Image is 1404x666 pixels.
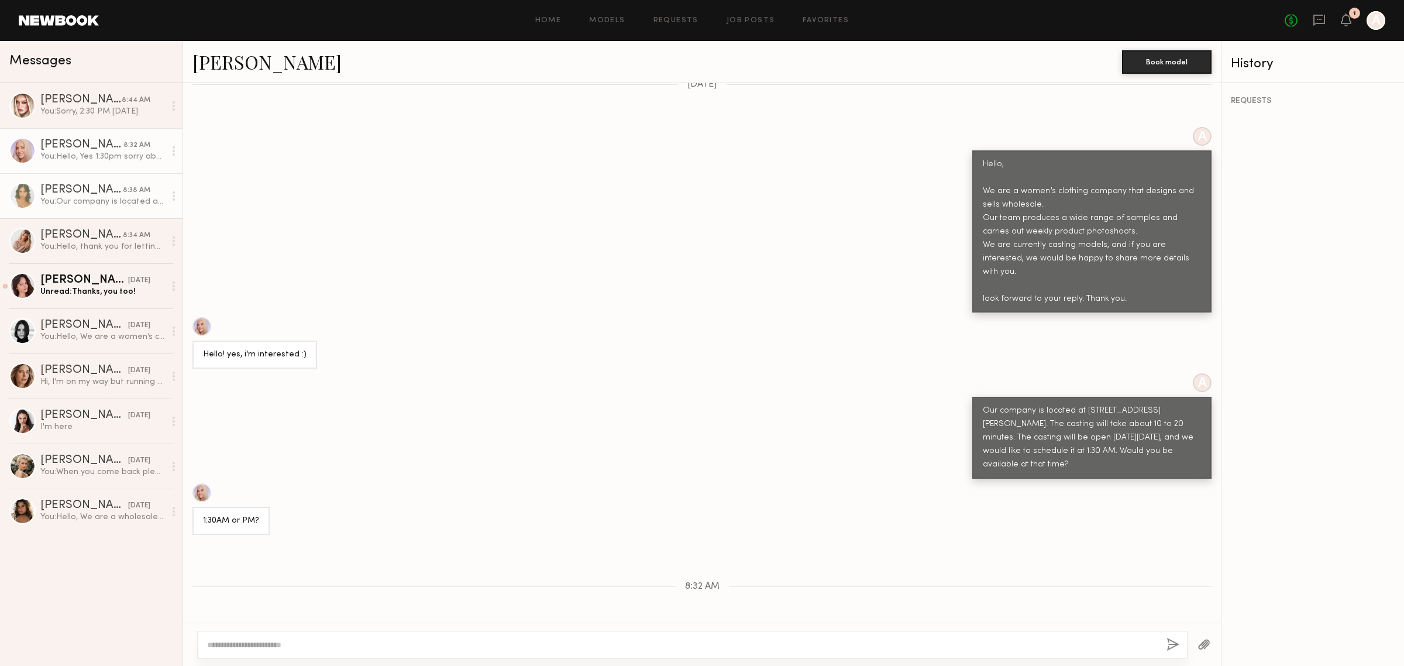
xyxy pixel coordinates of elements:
div: You: Hello, thank you for letting me know. 12pm is our lunch time—would you be able to come at 1:... [40,241,165,252]
span: 8:32 AM [685,582,720,592]
div: [PERSON_NAME] [40,229,123,241]
div: [PERSON_NAME] [40,500,128,511]
a: Models [589,17,625,25]
div: [PERSON_NAME] [40,94,122,106]
div: Hello! yes, i’m interested :) [203,348,307,362]
div: [PERSON_NAME] [40,139,123,151]
span: [DATE] [687,80,717,90]
div: You: Sorry, 2:30 PM [DATE] [40,106,165,117]
div: 1 [1353,11,1356,17]
div: History [1231,57,1395,71]
div: You: Hello, Yes 1:30pm sorry about wrong infomation. [40,151,165,162]
button: Book model [1122,50,1212,74]
div: 8:44 AM [122,95,150,106]
div: [DATE] [128,365,150,376]
div: [PERSON_NAME] [40,365,128,376]
div: [PERSON_NAME] [40,455,128,466]
a: Book model [1122,56,1212,66]
a: A [1367,11,1385,30]
div: [DATE] [128,320,150,331]
div: [DATE] [128,410,150,421]
div: 1:30AM or PM? [203,514,259,528]
span: Messages [9,54,71,68]
div: You: Hello, We are a wholesale company that designs and sells women’s apparel. We are currently l... [40,511,165,523]
div: 8:38 AM [123,185,150,196]
div: You: When you come back please send us a message to us after that let's make a schedule for casti... [40,466,165,478]
div: [PERSON_NAME] [40,274,128,286]
div: You: Our company is located at [STREET_ADDRESS][PERSON_NAME]. The casting will take about 10 to 2... [40,196,165,207]
div: I'm here [40,421,165,432]
a: [PERSON_NAME] [192,49,342,74]
div: REQUESTS [1231,97,1395,105]
a: Favorites [803,17,849,25]
div: [DATE] [128,455,150,466]
div: 8:34 AM [123,230,150,241]
div: [PERSON_NAME] [40,320,128,331]
a: Job Posts [727,17,775,25]
a: Home [535,17,562,25]
div: Hello, We are a women’s clothing company that designs and sells wholesale. Our team produces a wi... [983,158,1201,305]
div: [DATE] [128,500,150,511]
div: [DATE] [128,275,150,286]
div: [PERSON_NAME] [40,410,128,421]
div: 8:32 AM [123,140,150,151]
a: Requests [653,17,698,25]
div: You: Hello, We are a women’s clothing company that designs and sells wholesale. Our team produces... [40,331,165,342]
div: Our company is located at [STREET_ADDRESS][PERSON_NAME]. The casting will take about 10 to 20 min... [983,404,1201,472]
div: [PERSON_NAME] [40,184,123,196]
div: Unread: Thanks, you too! [40,286,165,297]
div: Hi, I’m on my way but running 10 minutes late So sorry [40,376,165,387]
